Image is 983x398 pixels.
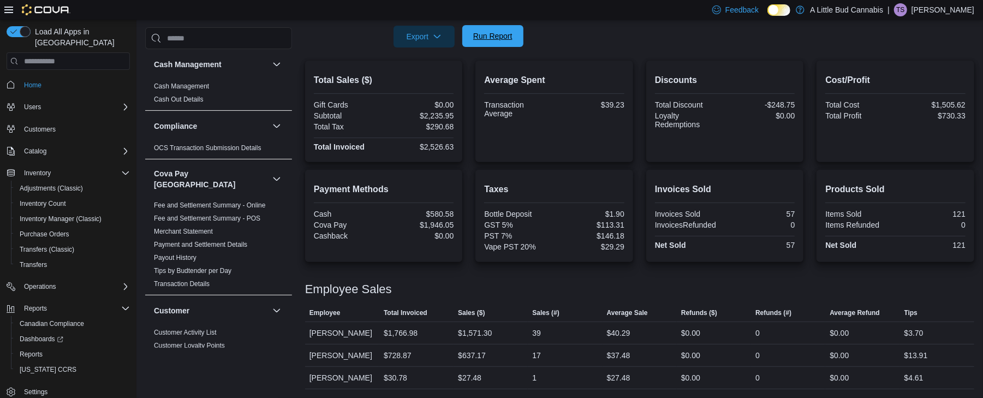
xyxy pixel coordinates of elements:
[15,317,130,330] span: Canadian Compliance
[473,31,513,41] span: Run Report
[20,280,130,293] span: Operations
[11,347,134,362] button: Reports
[15,182,130,195] span: Adjustments (Classic)
[154,305,268,316] button: Customer
[386,100,454,109] div: $0.00
[11,257,134,272] button: Transfers
[270,120,283,133] button: Compliance
[655,74,795,87] h2: Discounts
[458,349,486,362] div: $637.17
[15,317,88,330] a: Canadian Compliance
[20,302,130,315] span: Reports
[830,326,849,340] div: $0.00
[154,228,213,235] a: Merchant Statement
[557,100,624,109] div: $39.23
[825,210,893,218] div: Items Sold
[309,308,341,317] span: Employee
[532,308,559,317] span: Sales (#)
[20,167,130,180] span: Inventory
[154,241,247,248] a: Payment and Settlement Details
[20,100,130,114] span: Users
[20,122,130,136] span: Customers
[154,201,266,209] a: Fee and Settlement Summary - Online
[20,199,66,208] span: Inventory Count
[22,4,70,15] img: Cova
[15,182,87,195] a: Adjustments (Classic)
[154,82,209,90] a: Cash Management
[11,181,134,196] button: Adjustments (Classic)
[11,331,134,347] a: Dashboards
[557,221,624,229] div: $113.31
[154,59,268,70] button: Cash Management
[484,183,624,196] h2: Taxes
[2,121,134,137] button: Customers
[484,210,552,218] div: Bottle Deposit
[557,242,624,251] div: $29.29
[386,231,454,240] div: $0.00
[20,100,45,114] button: Users
[904,371,924,384] div: $4.61
[904,308,918,317] span: Tips
[15,197,70,210] a: Inventory Count
[484,242,552,251] div: Vape PST 20%
[20,79,46,92] a: Home
[20,302,51,315] button: Reports
[15,212,106,225] a: Inventory Manager (Classic)
[11,227,134,242] button: Purchase Orders
[755,326,760,340] div: 0
[830,308,880,317] span: Average Refund
[458,371,481,384] div: $27.48
[830,349,849,362] div: $0.00
[655,210,723,218] div: Invoices Sold
[15,243,79,256] a: Transfers (Classic)
[607,326,630,340] div: $40.29
[894,3,907,16] div: Tiffany Smith
[386,122,454,131] div: $290.68
[484,74,624,87] h2: Average Spent
[607,371,630,384] div: $27.48
[15,243,130,256] span: Transfers (Classic)
[2,99,134,115] button: Users
[20,167,55,180] button: Inventory
[20,78,130,91] span: Home
[557,210,624,218] div: $1.90
[810,3,883,16] p: A Little Bud Cannabis
[15,258,51,271] a: Transfers
[154,214,260,223] span: Fee and Settlement Summary - POS
[532,349,541,362] div: 17
[15,212,130,225] span: Inventory Manager (Classic)
[24,304,47,313] span: Reports
[825,241,856,250] strong: Net Sold
[31,26,130,48] span: Load All Apps in [GEOGRAPHIC_DATA]
[314,122,382,131] div: Total Tax
[458,326,492,340] div: $1,571.30
[462,25,523,47] button: Run Report
[484,221,552,229] div: GST 5%
[2,76,134,92] button: Home
[20,280,61,293] button: Operations
[911,3,974,16] p: [PERSON_NAME]
[725,4,759,15] span: Feedback
[145,199,292,295] div: Cova Pay [GEOGRAPHIC_DATA]
[154,280,210,288] a: Transaction Details
[20,145,51,158] button: Catalog
[11,196,134,211] button: Inventory Count
[727,221,795,229] div: 0
[681,349,700,362] div: $0.00
[384,326,418,340] div: $1,766.98
[154,328,217,337] span: Customer Activity List
[896,3,904,16] span: TS
[2,144,134,159] button: Catalog
[154,267,231,275] a: Tips by Budtender per Day
[24,125,56,134] span: Customers
[305,344,379,366] div: [PERSON_NAME]
[386,221,454,229] div: $1,946.05
[11,362,134,377] button: [US_STATE] CCRS
[898,111,966,120] div: $730.33
[607,308,648,317] span: Average Sale
[825,221,893,229] div: Items Refunded
[20,350,43,359] span: Reports
[386,210,454,218] div: $580.58
[400,26,448,47] span: Export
